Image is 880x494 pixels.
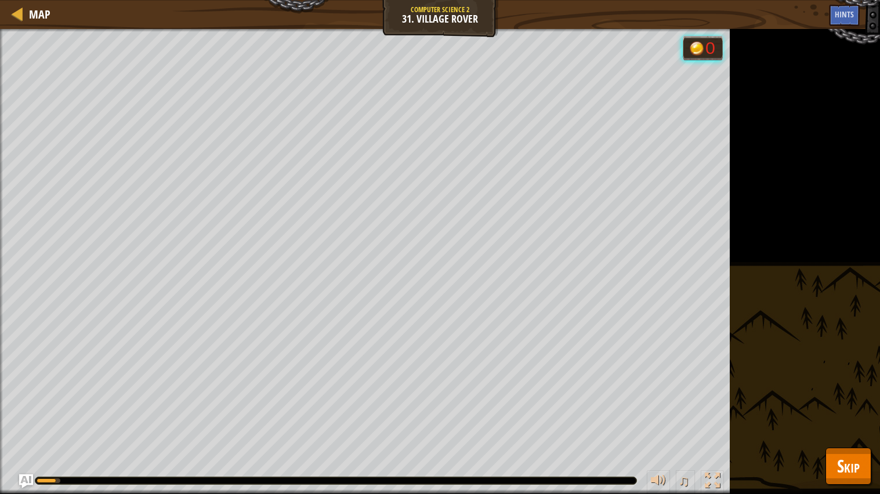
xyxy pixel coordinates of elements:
[835,9,854,20] span: Hints
[647,470,670,494] button: Adjust volume
[683,36,723,60] div: Team 'humans' has 0 gold.
[678,472,690,489] span: ♫
[23,6,50,22] a: Map
[825,448,871,485] button: Skip
[705,39,717,57] div: 0
[837,454,860,478] span: Skip
[676,470,696,494] button: ♫
[29,6,50,22] span: Map
[19,474,33,488] button: Ask AI
[701,470,724,494] button: Toggle fullscreen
